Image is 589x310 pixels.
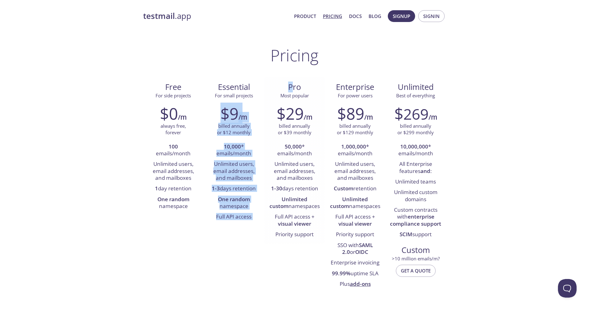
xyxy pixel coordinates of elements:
strong: 100 [169,143,178,150]
h2: $9 [220,104,238,123]
strong: One random [157,196,189,203]
span: For small projects [215,92,253,99]
span: 269 [403,104,428,124]
li: namespace [148,194,199,212]
li: namespaces [269,194,320,212]
li: * emails/month [208,142,260,159]
li: Priority support [269,229,320,240]
strong: SCIM [400,231,412,238]
span: > 10 million emails/m? [392,255,440,262]
h2: $29 [277,104,304,123]
strong: SAML 2.0 [342,241,373,255]
h1: Pricing [270,46,319,64]
span: Enterprise [330,82,380,92]
strong: One random [218,196,250,203]
button: Get a quote [396,265,436,277]
button: Signin [418,10,445,22]
li: Full API access [208,212,260,222]
strong: 50,000 [285,143,302,150]
p: billed annually or $299 monthly [397,123,434,136]
li: Full API access + [329,212,381,229]
span: Free [148,82,199,92]
button: Signup [388,10,415,22]
strong: enterprise compliance support [390,213,441,227]
strong: 10,000,000 [400,143,428,150]
li: Unlimited users, email addresses, and mailboxes [148,159,199,184]
h2: $89 [337,104,364,123]
li: Plus [329,279,381,290]
li: SSO with or [329,240,381,258]
h2: $ [394,104,428,123]
h6: /m [238,112,247,122]
li: day retention [148,184,199,194]
p: billed annually or $39 monthly [278,123,311,136]
strong: visual viewer [338,220,372,227]
strong: testmail [143,11,175,21]
strong: and [420,167,430,175]
li: uptime SLA [329,268,381,279]
li: Unlimited users, email addresses, and mailboxes [269,159,320,184]
span: For power users [338,92,373,99]
span: Most popular [280,92,309,99]
strong: 99.99% [332,270,351,277]
strong: visual viewer [278,220,311,227]
li: * emails/month [390,142,441,159]
span: Unlimited [398,82,434,92]
span: Best of everything [396,92,435,99]
span: Get a quote [401,267,431,275]
li: Unlimited users, email addresses, and mailboxes [329,159,381,184]
h6: /m [178,112,187,122]
li: Enterprise invoicing [329,258,381,268]
span: Custom [390,245,441,255]
li: Full API access + [269,212,320,229]
span: For side projects [156,92,191,99]
span: Signin [423,12,440,20]
li: emails/month [148,142,199,159]
li: Unlimited teams [390,177,441,187]
strong: 10,000 [224,143,241,150]
h2: $0 [160,104,178,123]
li: Unlimited custom domains [390,187,441,205]
strong: Unlimited custom [330,196,368,210]
li: support [390,229,441,240]
span: Pro [269,82,320,92]
li: Unlimited users, email addresses, and mailboxes [208,159,260,184]
a: Blog [369,12,381,20]
li: namespaces [329,194,381,212]
h6: /m [304,112,312,122]
li: namespace [208,194,260,212]
a: Docs [349,12,362,20]
strong: 1,000,000 [341,143,366,150]
li: days retention [208,184,260,194]
strong: OIDC [355,248,368,255]
li: Priority support [329,229,381,240]
strong: 1 [155,185,158,192]
h6: /m [364,112,373,122]
span: Signup [393,12,410,20]
a: Pricing [323,12,342,20]
iframe: Help Scout Beacon - Open [558,279,577,298]
a: testmail.app [143,11,289,21]
a: Product [294,12,316,20]
p: billed annually or $12 monthly [217,123,251,136]
li: All Enterprise features : [390,159,441,177]
li: Custom contracts with [390,205,441,229]
strong: Custom [334,185,353,192]
a: add-ons [350,280,371,287]
li: * emails/month [269,142,320,159]
strong: Unlimited custom [270,196,308,210]
li: * emails/month [329,142,381,159]
strong: 1-30 [271,185,282,192]
li: days retention [269,184,320,194]
li: retention [329,184,381,194]
p: always free, forever [161,123,186,136]
strong: 1-3 [212,185,220,192]
p: billed annually or $129 monthly [337,123,373,136]
h6: /m [428,112,437,122]
span: Essential [209,82,259,92]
